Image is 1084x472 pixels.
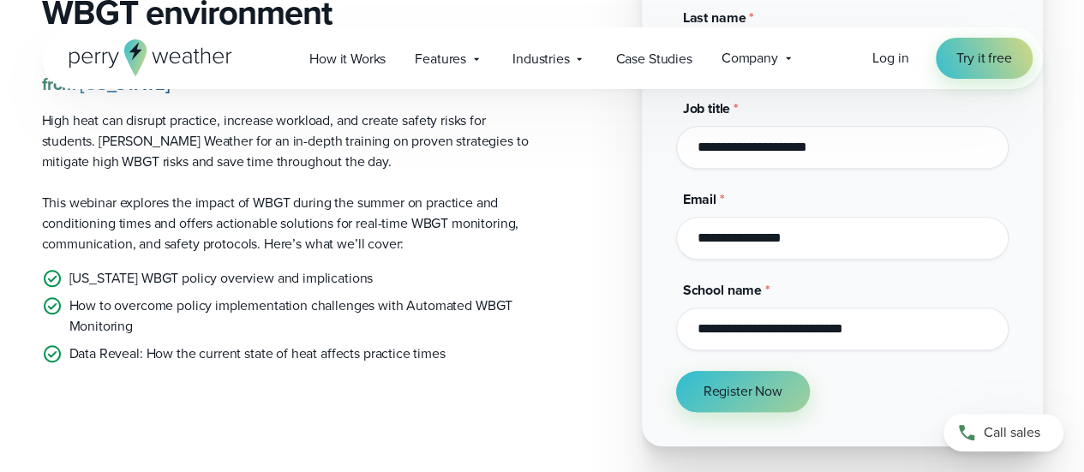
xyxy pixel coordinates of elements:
p: Data Reveal: How the current state of heat affects practice times [69,344,446,364]
span: Call sales [984,422,1040,443]
span: Email [683,189,716,209]
span: Industries [512,49,569,69]
span: Features [415,49,466,69]
button: Register Now [676,371,810,412]
span: Last name [683,8,746,27]
p: This webinar explores the impact of WBGT during the summer on practice and conditioning times and... [42,193,529,254]
a: Case Studies [601,41,706,76]
a: Try it free [936,38,1032,79]
span: Case Studies [615,49,692,69]
span: Job title [683,99,731,118]
p: How to overcome policy implementation challenges with Automated WBGT Monitoring [69,296,529,337]
span: School name [683,280,762,300]
p: High heat can disrupt practice, increase workload, and create safety risks for students. [PERSON_... [42,111,529,172]
span: How it Works [309,49,386,69]
p: [US_STATE] WBGT policy overview and implications [69,268,374,289]
a: Call sales [943,414,1063,451]
span: Log in [872,48,908,68]
span: Company [722,48,778,69]
a: How it Works [295,41,400,76]
a: Log in [872,48,908,69]
span: Try it free [956,48,1011,69]
span: Register Now [704,381,782,402]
